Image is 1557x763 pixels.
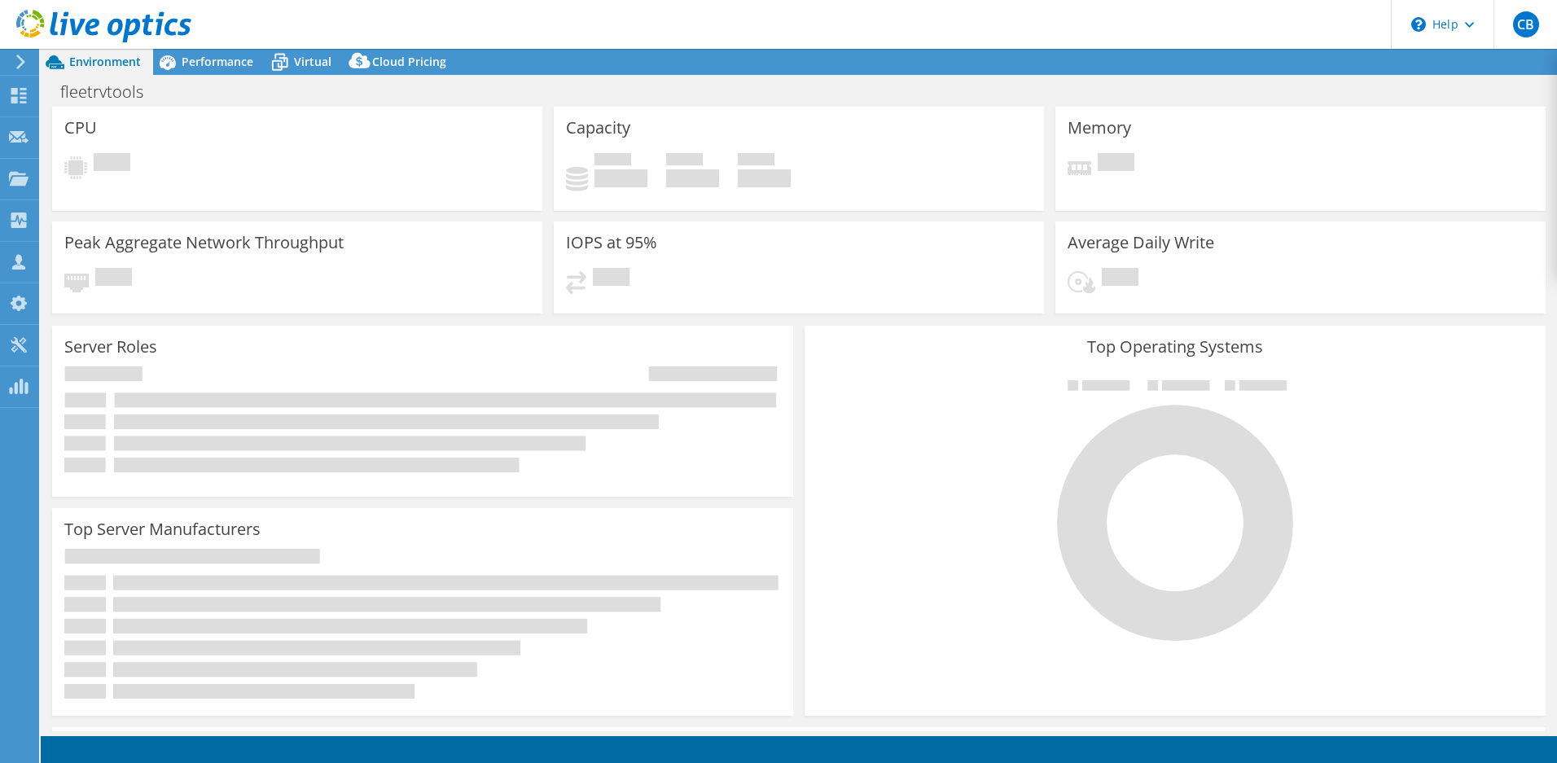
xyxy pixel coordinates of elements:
[64,119,97,137] h3: CPU
[53,83,169,101] h1: fleetrvtools
[64,338,157,356] h3: Server Roles
[95,268,132,290] span: Pending
[182,54,253,69] span: Performance
[64,520,261,538] h3: Top Server Manufacturers
[594,169,647,187] h4: 0 GiB
[666,153,703,169] span: Free
[594,153,631,169] span: Used
[69,54,141,69] span: Environment
[1068,234,1214,252] h3: Average Daily Write
[666,169,719,187] h4: 0 GiB
[1102,268,1138,290] span: Pending
[593,268,629,290] span: Pending
[1098,153,1134,175] span: Pending
[738,153,774,169] span: Total
[94,153,130,175] span: Pending
[566,234,657,252] h3: IOPS at 95%
[372,54,446,69] span: Cloud Pricing
[64,234,344,252] h3: Peak Aggregate Network Throughput
[1411,17,1426,32] svg: \n
[817,338,1533,356] h3: Top Operating Systems
[566,119,630,137] h3: Capacity
[1068,119,1131,137] h3: Memory
[738,169,791,187] h4: 0 GiB
[294,54,331,69] span: Virtual
[1513,11,1539,37] span: CB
